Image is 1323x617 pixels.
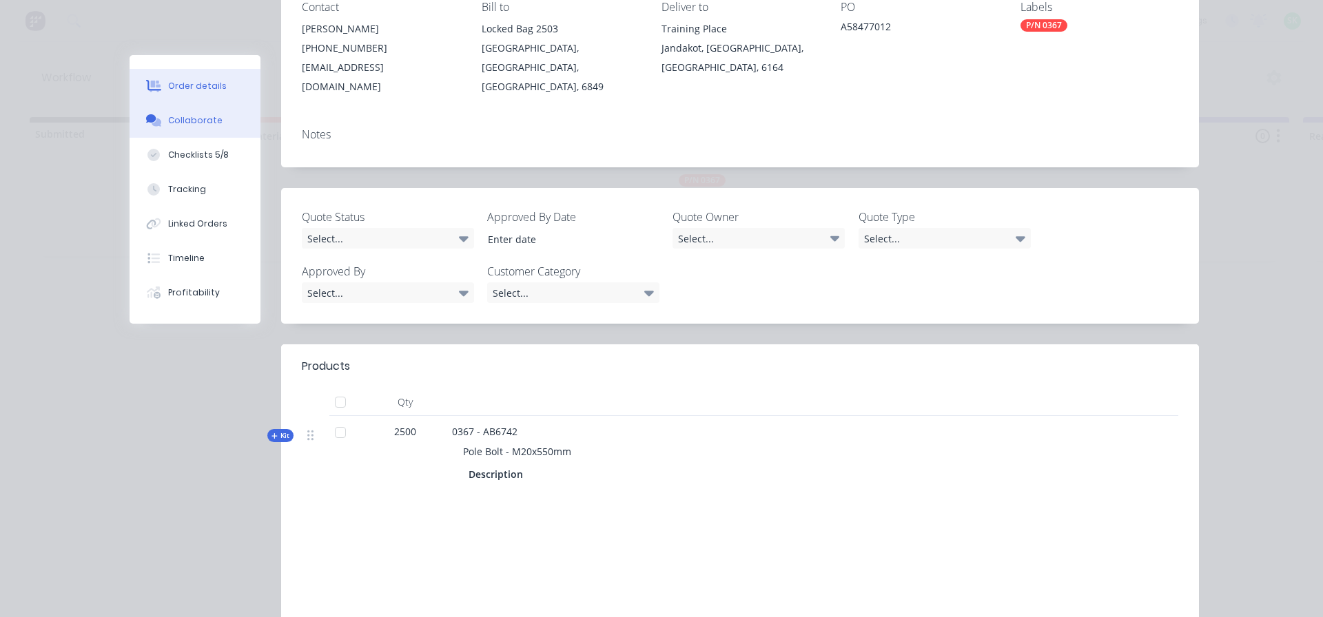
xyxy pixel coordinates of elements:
div: P/N 0367 [1021,19,1067,32]
div: Select... [487,282,659,303]
div: Products [302,358,350,375]
div: Select... [859,228,1031,249]
div: Select... [673,228,845,249]
div: Labels [1021,1,1178,14]
div: Kit [267,429,294,442]
div: [EMAIL_ADDRESS][DOMAIN_NAME] [302,58,460,96]
div: Notes [302,128,1178,141]
div: Collaborate [168,114,223,127]
div: Tracking [168,183,206,196]
div: [GEOGRAPHIC_DATA], [GEOGRAPHIC_DATA], [GEOGRAPHIC_DATA], 6849 [482,39,639,96]
div: [PERSON_NAME][PHONE_NUMBER][EMAIL_ADDRESS][DOMAIN_NAME] [302,19,460,96]
button: Profitability [130,275,260,310]
div: Deliver to [661,1,819,14]
div: Training PlaceJandakot, [GEOGRAPHIC_DATA], [GEOGRAPHIC_DATA], 6164 [661,19,819,77]
span: 0367 - AB6742 [452,425,517,438]
div: Select... [302,282,474,303]
label: Approved By [302,263,474,280]
div: Description [469,464,529,484]
button: Collaborate [130,103,260,138]
label: Quote Type [859,209,1031,225]
div: Order details [168,80,227,92]
div: Timeline [168,252,205,264]
button: Checklists 5/8 [130,138,260,172]
div: Jandakot, [GEOGRAPHIC_DATA], [GEOGRAPHIC_DATA], 6164 [661,39,819,77]
label: Quote Owner [673,209,845,225]
div: Select... [302,228,474,249]
label: Customer Category [487,263,659,280]
span: 2500 [394,424,416,439]
div: Bill to [482,1,639,14]
div: Contact [302,1,460,14]
div: A58477012 [841,19,998,39]
button: Timeline [130,241,260,275]
span: Kit [271,430,289,441]
div: Linked Orders [168,218,227,230]
div: [PERSON_NAME] [302,19,460,39]
button: Linked Orders [130,207,260,241]
span: Pole Bolt - M20x550mm [463,445,571,458]
div: Locked Bag 2503[GEOGRAPHIC_DATA], [GEOGRAPHIC_DATA], [GEOGRAPHIC_DATA], 6849 [482,19,639,96]
label: Quote Status [302,209,474,225]
div: Qty [364,388,447,416]
input: Enter date [478,229,650,249]
div: Profitability [168,286,220,299]
div: Locked Bag 2503 [482,19,639,39]
div: Checklists 5/8 [168,149,229,161]
div: PO [841,1,998,14]
div: [PHONE_NUMBER] [302,39,460,58]
button: Order details [130,69,260,103]
label: Approved By Date [487,209,659,225]
button: Tracking [130,172,260,207]
div: Training Place [661,19,819,39]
